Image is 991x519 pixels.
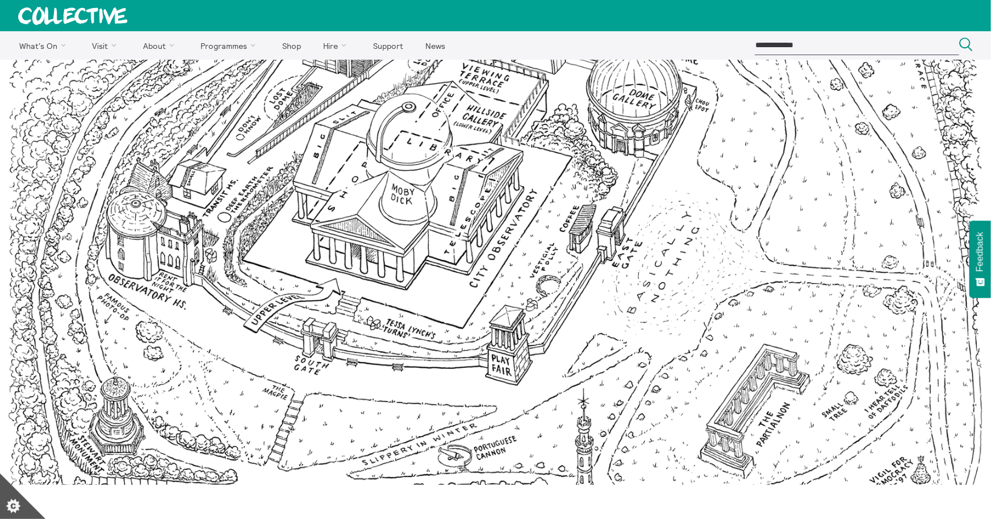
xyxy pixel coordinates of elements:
[133,31,189,60] a: About
[415,31,455,60] a: News
[969,221,991,298] button: Feedback - Show survey
[272,31,311,60] a: Shop
[313,31,361,60] a: Hire
[191,31,270,60] a: Programmes
[9,31,80,60] a: What's On
[82,31,131,60] a: Visit
[975,232,985,272] span: Feedback
[363,31,413,60] a: Support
